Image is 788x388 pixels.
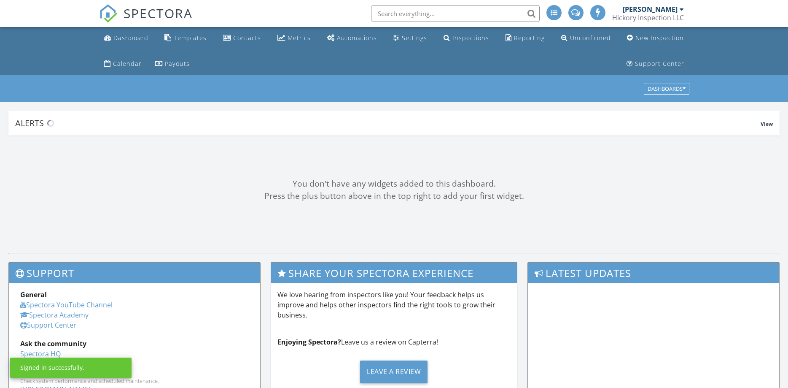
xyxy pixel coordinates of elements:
[635,34,684,42] div: New Inspection
[624,30,687,46] a: New Inspection
[502,30,548,46] a: Reporting
[20,320,76,330] a: Support Center
[337,34,377,42] div: Automations
[174,34,207,42] div: Templates
[15,117,761,129] div: Alerts
[113,34,148,42] div: Dashboard
[20,367,249,377] div: Status
[277,337,341,347] strong: Enjoying Spectora?
[20,310,89,320] a: Spectora Academy
[161,30,210,46] a: Templates
[644,83,689,95] button: Dashboards
[99,4,118,23] img: The Best Home Inspection Software - Spectora
[324,30,380,46] a: Automations (Advanced)
[20,377,249,384] div: Check system performance and scheduled maintenance.
[9,263,260,283] h3: Support
[20,300,113,309] a: Spectora YouTube Channel
[220,30,264,46] a: Contacts
[8,190,780,202] div: Press the plus button above in the top right to add your first widget.
[514,34,545,42] div: Reporting
[570,34,611,42] div: Unconfirmed
[761,120,773,128] span: View
[402,34,427,42] div: Settings
[528,263,779,283] h3: Latest Updates
[440,30,492,46] a: Inspections
[288,34,311,42] div: Metrics
[271,263,517,283] h3: Share Your Spectora Experience
[124,4,193,22] span: SPECTORA
[371,5,540,22] input: Search everything...
[635,60,684,68] div: Support Center
[8,178,780,190] div: You don't have any widgets added to this dashboard.
[20,290,47,299] strong: General
[20,349,61,358] a: Spectora HQ
[277,290,511,320] p: We love hearing from inspectors like you! Your feedback helps us improve and helps other inspecto...
[101,30,152,46] a: Dashboard
[623,56,688,72] a: Support Center
[233,34,261,42] div: Contacts
[612,14,684,22] div: Hickory Inspection LLC
[20,339,249,349] div: Ask the community
[152,56,193,72] a: Payouts
[101,56,145,72] a: Calendar
[390,30,430,46] a: Settings
[452,34,489,42] div: Inspections
[99,11,193,29] a: SPECTORA
[165,60,190,68] div: Payouts
[648,86,686,92] div: Dashboards
[20,364,84,372] div: Signed in successfully.
[623,5,678,14] div: [PERSON_NAME]
[113,60,142,68] div: Calendar
[277,337,511,347] p: Leave us a review on Capterra!
[558,30,614,46] a: Unconfirmed
[360,361,428,383] div: Leave a Review
[274,30,314,46] a: Metrics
